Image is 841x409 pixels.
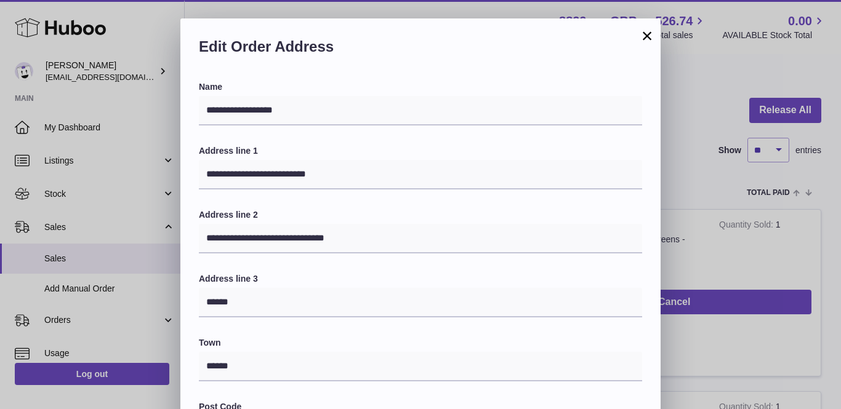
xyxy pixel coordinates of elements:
[199,81,642,93] label: Name
[640,28,654,43] button: ×
[199,145,642,157] label: Address line 1
[199,37,642,63] h2: Edit Order Address
[199,273,642,285] label: Address line 3
[199,209,642,221] label: Address line 2
[199,337,642,349] label: Town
